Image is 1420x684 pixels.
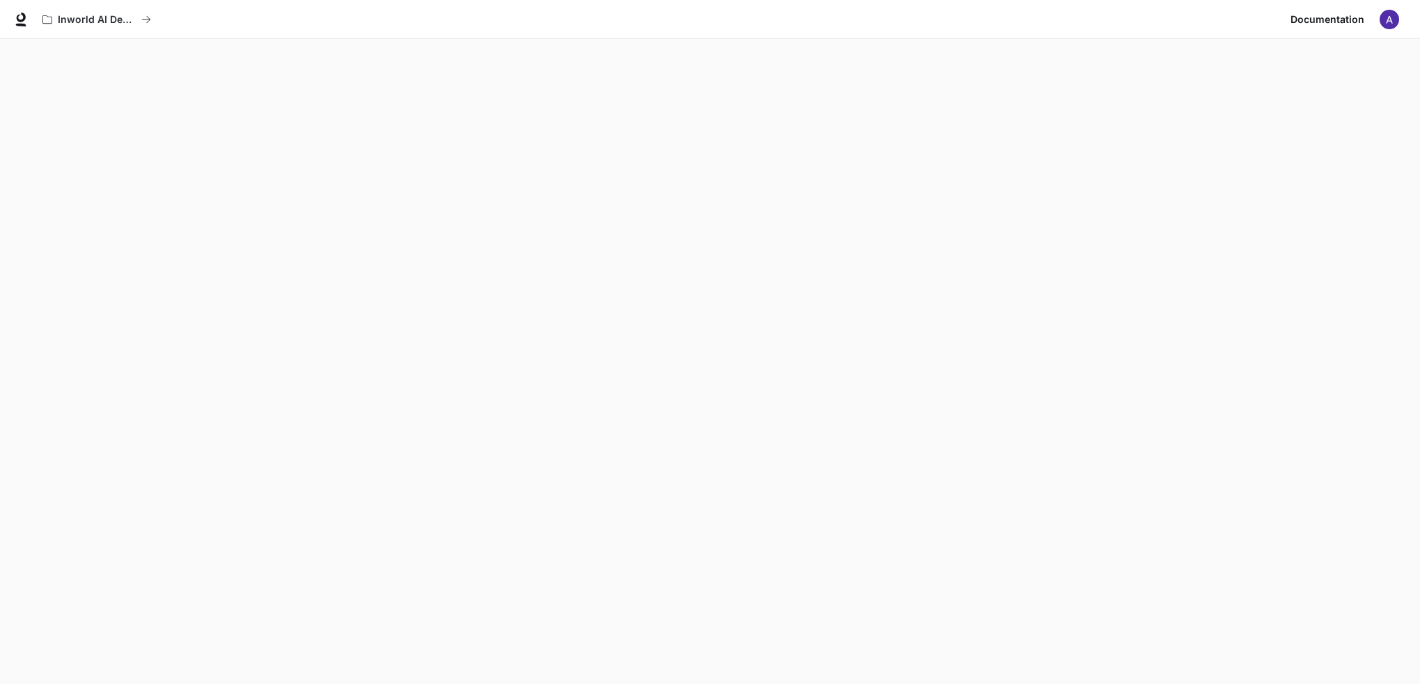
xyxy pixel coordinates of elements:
p: Inworld AI Demos [58,14,136,26]
span: Documentation [1291,11,1364,29]
button: All workspaces [36,6,157,33]
img: User avatar [1380,10,1399,29]
button: User avatar [1375,6,1403,33]
a: Documentation [1285,6,1370,33]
